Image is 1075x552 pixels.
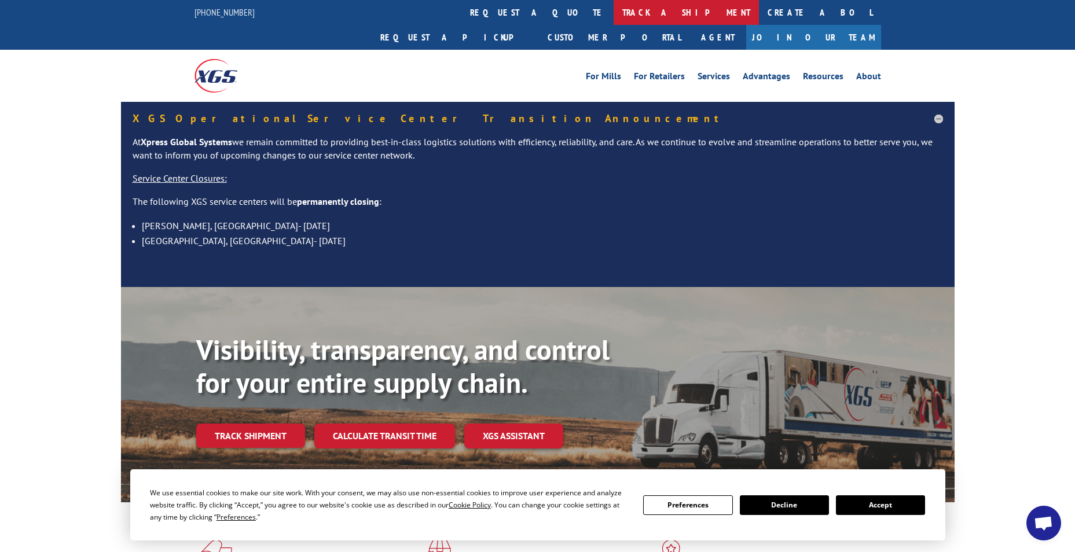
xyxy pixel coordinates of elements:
a: For Mills [586,72,621,84]
div: We use essential cookies to make our site work. With your consent, we may also use non-essential ... [150,487,629,523]
strong: Xpress Global Systems [141,136,232,148]
a: Advantages [743,72,790,84]
a: XGS ASSISTANT [464,424,563,448]
li: [GEOGRAPHIC_DATA], [GEOGRAPHIC_DATA]- [DATE] [142,233,943,248]
b: Visibility, transparency, and control for your entire supply chain. [196,332,610,401]
a: For Retailers [634,72,685,84]
u: Service Center Closures: [133,172,227,184]
span: Preferences [217,512,256,522]
h5: XGS Operational Service Center Transition Announcement [133,113,943,124]
span: Cookie Policy [449,500,491,510]
a: Join Our Team [746,25,881,50]
button: Decline [740,495,829,515]
li: [PERSON_NAME], [GEOGRAPHIC_DATA]- [DATE] [142,218,943,233]
a: Customer Portal [539,25,689,50]
button: Preferences [643,495,732,515]
strong: permanently closing [297,196,379,207]
div: Cookie Consent Prompt [130,469,945,540]
a: [PHONE_NUMBER] [195,6,255,18]
a: Request a pickup [372,25,539,50]
a: Services [698,72,730,84]
a: Open chat [1026,506,1061,540]
a: Resources [803,72,843,84]
button: Accept [836,495,925,515]
a: About [856,72,881,84]
p: The following XGS service centers will be : [133,195,943,218]
p: At we remain committed to providing best-in-class logistics solutions with efficiency, reliabilit... [133,135,943,172]
a: Agent [689,25,746,50]
a: Track shipment [196,424,305,448]
a: Calculate transit time [314,424,455,448]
